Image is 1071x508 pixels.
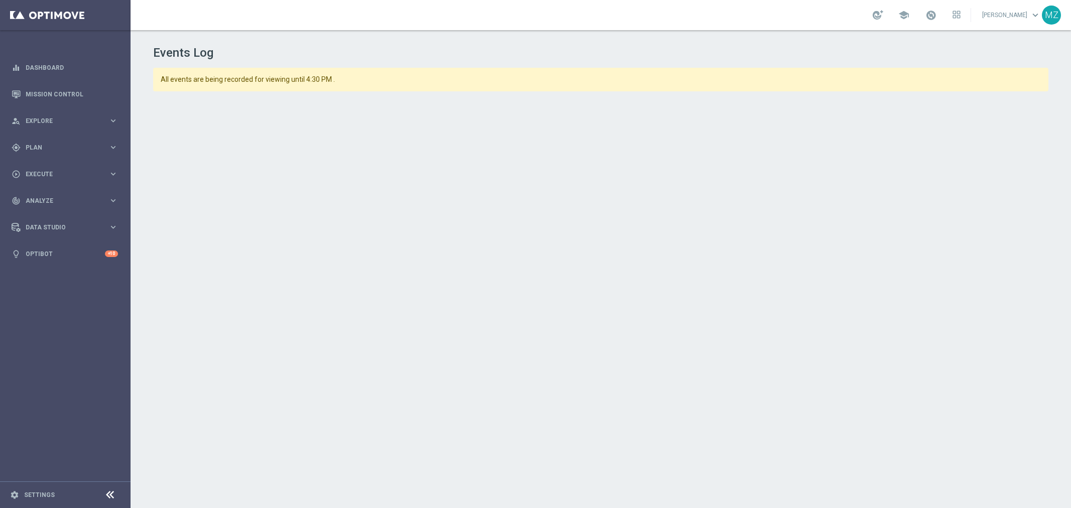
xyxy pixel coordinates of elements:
[108,116,118,125] i: keyboard_arrow_right
[12,63,21,72] i: equalizer
[108,169,118,179] i: keyboard_arrow_right
[11,117,118,125] button: person_search Explore keyboard_arrow_right
[11,64,118,72] button: equalizer Dashboard
[10,490,19,499] i: settings
[26,118,108,124] span: Explore
[26,145,108,151] span: Plan
[12,170,108,179] div: Execute
[108,222,118,232] i: keyboard_arrow_right
[12,81,118,107] div: Mission Control
[981,8,1042,23] a: [PERSON_NAME]keyboard_arrow_down
[12,170,21,179] i: play_circle_outline
[12,240,118,267] div: Optibot
[161,75,960,84] span: All events are being recorded for viewing until 4:30 PM .
[12,116,108,125] div: Explore
[12,223,108,232] div: Data Studio
[24,492,55,498] a: Settings
[105,250,118,257] div: +10
[12,196,108,205] div: Analyze
[26,54,118,81] a: Dashboard
[108,143,118,152] i: keyboard_arrow_right
[1030,10,1041,21] span: keyboard_arrow_down
[26,81,118,107] a: Mission Control
[26,198,108,204] span: Analyze
[12,196,21,205] i: track_changes
[12,116,21,125] i: person_search
[108,196,118,205] i: keyboard_arrow_right
[153,46,1049,60] h1: Events Log
[26,224,108,230] span: Data Studio
[898,10,909,21] span: school
[12,54,118,81] div: Dashboard
[11,144,118,152] button: gps_fixed Plan keyboard_arrow_right
[12,249,21,259] i: lightbulb
[26,171,108,177] span: Execute
[12,143,108,152] div: Plan
[11,250,118,258] button: lightbulb Optibot +10
[11,90,118,98] button: Mission Control
[11,223,118,231] button: Data Studio keyboard_arrow_right
[11,170,118,178] button: play_circle_outline Execute keyboard_arrow_right
[11,197,118,205] button: track_changes Analyze keyboard_arrow_right
[26,240,105,267] a: Optibot
[1042,6,1061,25] div: MZ
[12,143,21,152] i: gps_fixed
